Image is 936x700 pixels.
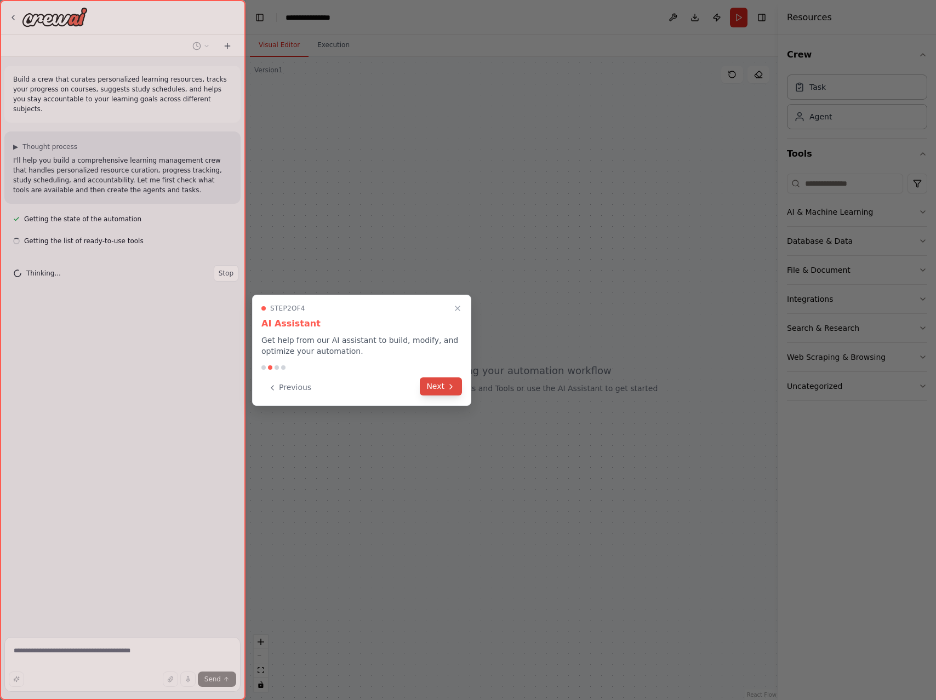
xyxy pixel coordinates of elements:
[261,335,462,357] p: Get help from our AI assistant to build, modify, and optimize your automation.
[451,302,464,315] button: Close walkthrough
[252,10,267,25] button: Hide left sidebar
[420,377,462,395] button: Next
[261,317,462,330] h3: AI Assistant
[270,304,305,313] span: Step 2 of 4
[261,378,318,397] button: Previous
